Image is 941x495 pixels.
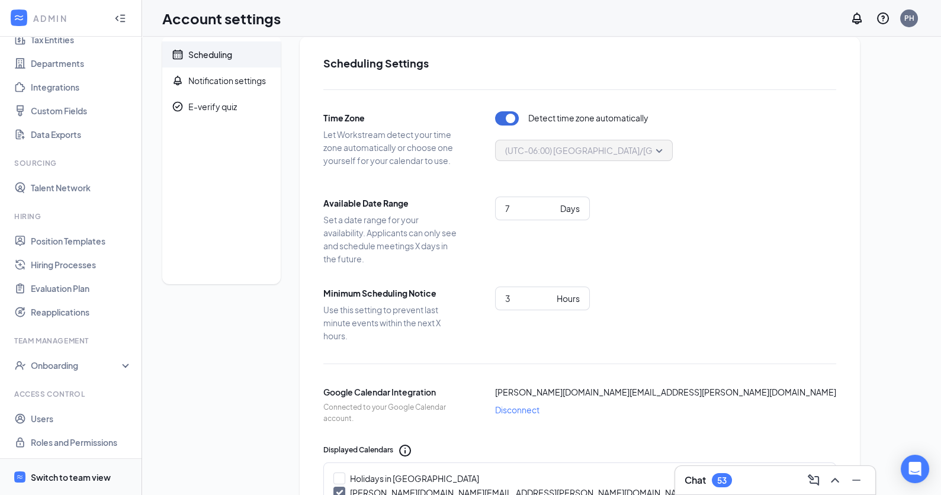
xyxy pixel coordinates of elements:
[31,229,132,253] a: Position Templates
[323,128,460,167] span: Let Workstream detect your time zone automatically or choose one yourself for your calendar to use.
[31,253,132,277] a: Hiring Processes
[172,101,184,112] svg: CheckmarkCircle
[16,473,24,481] svg: WorkstreamLogo
[904,13,914,23] div: PH
[323,402,460,425] span: Connected to your Google Calendar account.
[323,56,836,70] h2: Scheduling Settings
[31,176,132,200] a: Talent Network
[876,11,890,25] svg: QuestionInfo
[31,123,132,146] a: Data Exports
[14,336,130,346] div: Team Management
[31,407,132,430] a: Users
[717,475,727,486] div: 53
[350,472,479,484] div: Holidays in [GEOGRAPHIC_DATA]
[162,94,281,120] a: CheckmarkCircleE-verify quiz
[804,471,823,490] button: ComposeMessage
[849,473,863,487] svg: Minimize
[31,28,132,52] a: Tax Entities
[557,292,580,305] div: Hours
[14,359,26,371] svg: UserCheck
[162,8,281,28] h1: Account settings
[13,12,25,24] svg: WorkstreamLogo
[162,41,281,67] a: CalendarScheduling
[31,99,132,123] a: Custom Fields
[807,473,821,487] svg: ComposeMessage
[323,385,460,398] span: Google Calendar Integration
[685,474,706,487] h3: Chat
[188,75,266,86] div: Notification settings
[847,471,866,490] button: Minimize
[188,101,237,112] div: E-verify quiz
[398,443,412,458] svg: Info
[828,473,842,487] svg: ChevronUp
[323,303,460,342] span: Use this setting to prevent last minute events within the next X hours.
[505,142,792,159] span: (UTC-06:00) [GEOGRAPHIC_DATA]/[GEOGRAPHIC_DATA] - Mountain Time
[528,111,648,126] span: Detect time zone automatically
[323,445,393,456] span: Displayed Calendars
[31,430,132,454] a: Roles and Permissions
[31,359,122,371] div: Onboarding
[826,471,844,490] button: ChevronUp
[323,213,460,265] span: Set a date range for your availability. Applicants can only see and schedule meetings X days in t...
[14,389,130,399] div: Access control
[31,471,111,483] div: Switch to team view
[560,202,580,215] div: Days
[188,49,232,60] div: Scheduling
[162,67,281,94] a: BellNotification settings
[33,12,104,24] div: ADMIN
[901,455,929,483] div: Open Intercom Messenger
[172,49,184,60] svg: Calendar
[172,75,184,86] svg: Bell
[495,385,836,398] span: [PERSON_NAME][DOMAIN_NAME][EMAIL_ADDRESS][PERSON_NAME][DOMAIN_NAME]
[850,11,864,25] svg: Notifications
[495,403,539,416] span: Disconnect
[31,277,132,300] a: Evaluation Plan
[323,111,460,124] span: Time Zone
[31,75,132,99] a: Integrations
[323,287,460,300] span: Minimum Scheduling Notice
[114,12,126,24] svg: Collapse
[31,300,132,324] a: Reapplications
[14,158,130,168] div: Sourcing
[14,211,130,221] div: Hiring
[31,52,132,75] a: Departments
[323,197,460,210] span: Available Date Range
